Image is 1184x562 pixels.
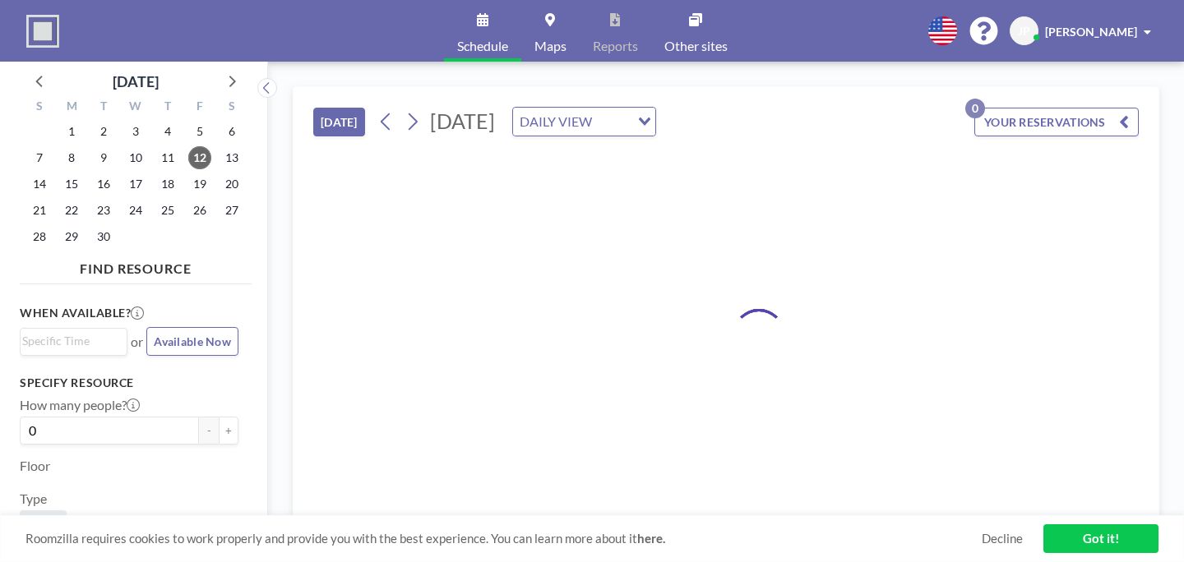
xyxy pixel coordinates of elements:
input: Search for option [597,111,628,132]
input: Search for option [22,332,118,350]
span: Wednesday, September 3, 2025 [124,120,147,143]
div: Search for option [21,329,127,353]
span: Sunday, September 14, 2025 [28,173,51,196]
span: Schedule [457,39,508,53]
span: [PERSON_NAME] [1045,25,1137,39]
button: [DATE] [313,108,365,136]
button: Available Now [146,327,238,356]
button: YOUR RESERVATIONS0 [974,108,1139,136]
a: Decline [982,531,1023,546]
p: 0 [965,99,985,118]
span: or [131,334,143,350]
span: Wednesday, September 24, 2025 [124,199,147,222]
div: T [151,97,183,118]
span: Monday, September 29, 2025 [60,225,83,248]
span: Thursday, September 11, 2025 [156,146,179,169]
span: Reports [593,39,638,53]
h4: FIND RESOURCE [20,254,252,277]
span: Monday, September 15, 2025 [60,173,83,196]
span: Saturday, September 20, 2025 [220,173,243,196]
span: Tuesday, September 16, 2025 [92,173,115,196]
span: Saturday, September 27, 2025 [220,199,243,222]
button: + [219,417,238,445]
div: Search for option [513,108,655,136]
button: - [199,417,219,445]
span: Wednesday, September 17, 2025 [124,173,147,196]
span: Thursday, September 18, 2025 [156,173,179,196]
span: Monday, September 8, 2025 [60,146,83,169]
h3: Specify resource [20,375,238,390]
div: T [88,97,120,118]
span: Thursday, September 25, 2025 [156,199,179,222]
span: Tuesday, September 9, 2025 [92,146,115,169]
span: Saturday, September 6, 2025 [220,120,243,143]
span: Friday, September 19, 2025 [188,173,211,196]
span: [DATE] [430,108,495,133]
span: Friday, September 12, 2025 [188,146,211,169]
span: JP [1018,24,1030,39]
img: organization-logo [26,15,59,48]
span: Friday, September 5, 2025 [188,120,211,143]
span: Sunday, September 21, 2025 [28,199,51,222]
div: S [24,97,56,118]
div: [DATE] [113,70,159,93]
label: How many people? [20,397,140,413]
span: Tuesday, September 23, 2025 [92,199,115,222]
div: W [120,97,152,118]
a: Got it! [1043,524,1159,553]
span: Monday, September 1, 2025 [60,120,83,143]
span: Tuesday, September 2, 2025 [92,120,115,143]
span: Saturday, September 13, 2025 [220,146,243,169]
span: Available Now [154,334,231,348]
span: Thursday, September 4, 2025 [156,120,179,143]
label: Floor [20,458,50,474]
div: S [215,97,247,118]
span: Tuesday, September 30, 2025 [92,225,115,248]
span: Wednesday, September 10, 2025 [124,146,147,169]
span: DAILY VIEW [516,111,595,132]
a: here. [637,531,665,546]
div: F [183,97,215,118]
span: Roomzilla requires cookies to work properly and provide you with the best experience. You can lea... [25,531,982,546]
span: Sunday, September 28, 2025 [28,225,51,248]
span: Sunday, September 7, 2025 [28,146,51,169]
span: Maps [534,39,567,53]
label: Type [20,491,47,507]
span: Monday, September 22, 2025 [60,199,83,222]
div: M [56,97,88,118]
span: Friday, September 26, 2025 [188,199,211,222]
span: Other sites [664,39,728,53]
